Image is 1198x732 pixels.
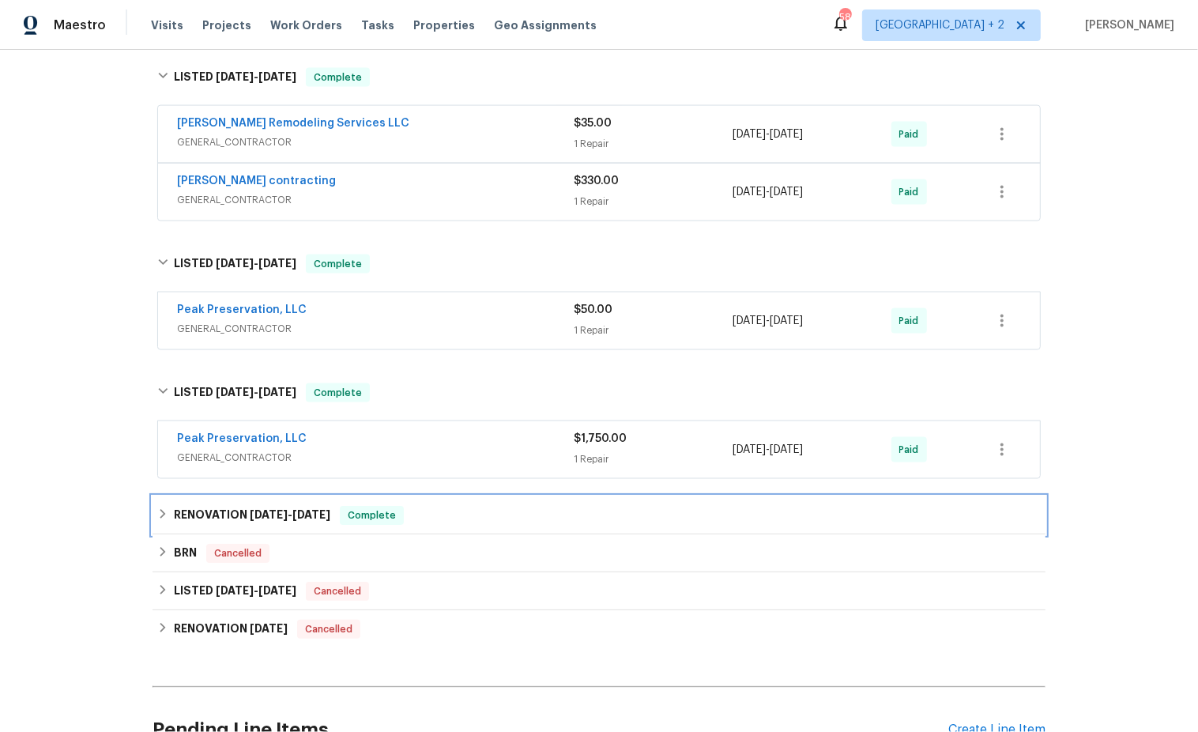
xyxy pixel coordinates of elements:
span: [DATE] [216,585,254,596]
div: 1 Repair [574,323,733,338]
h6: BRN [174,544,197,563]
div: LISTED [DATE]-[DATE]Complete [153,52,1045,103]
span: Geo Assignments [494,17,597,33]
a: [PERSON_NAME] Remodeling Services LLC [177,118,409,129]
h6: LISTED [174,582,296,601]
div: 1 Repair [574,136,733,152]
span: [DATE] [216,71,254,82]
span: $35.00 [574,118,612,129]
span: [DATE] [770,187,803,198]
span: - [733,442,803,458]
span: Paid [899,313,925,329]
span: GENERAL_CONTRACTOR [177,134,574,150]
span: $1,750.00 [574,433,627,444]
span: Complete [307,385,368,401]
span: Maestro [54,17,106,33]
div: LISTED [DATE]-[DATE]Complete [153,239,1045,289]
span: Complete [307,256,368,272]
span: $50.00 [574,304,612,315]
span: [DATE] [258,387,296,398]
span: Projects [202,17,251,33]
span: [DATE] [770,315,803,326]
h6: LISTED [174,68,296,87]
span: [DATE] [258,71,296,82]
h6: RENOVATION [174,620,288,639]
span: GENERAL_CONTRACTOR [177,450,574,466]
span: [DATE] [216,387,254,398]
span: - [216,258,296,269]
div: LISTED [DATE]-[DATE]Cancelled [153,572,1045,610]
div: 1 Repair [574,194,733,209]
span: [DATE] [250,623,288,634]
span: - [733,126,803,142]
a: Peak Preservation, LLC [177,304,307,315]
span: [DATE] [258,258,296,269]
span: [DATE] [258,585,296,596]
span: [DATE] [770,444,803,455]
span: Cancelled [208,545,268,561]
span: GENERAL_CONTRACTOR [177,321,574,337]
span: Complete [341,507,402,523]
span: [DATE] [216,258,254,269]
a: Peak Preservation, LLC [177,433,307,444]
div: LISTED [DATE]-[DATE]Complete [153,368,1045,418]
span: - [733,184,803,200]
span: [DATE] [733,187,766,198]
span: [DATE] [733,129,766,140]
span: - [250,509,330,520]
span: Cancelled [299,621,359,637]
span: - [216,585,296,596]
span: Cancelled [307,583,367,599]
span: - [733,313,803,329]
span: Visits [151,17,183,33]
div: RENOVATION [DATE]-[DATE]Complete [153,496,1045,534]
span: [DATE] [770,129,803,140]
div: 1 Repair [574,451,733,467]
span: Paid [899,442,925,458]
span: $330.00 [574,175,619,187]
h6: LISTED [174,383,296,402]
h6: LISTED [174,255,296,274]
span: - [216,71,296,82]
span: Properties [413,17,475,33]
div: 58 [839,9,850,25]
span: Work Orders [270,17,342,33]
span: [DATE] [292,509,330,520]
div: RENOVATION [DATE]Cancelled [153,610,1045,648]
h6: RENOVATION [174,506,330,525]
a: [PERSON_NAME] contracting [177,175,336,187]
span: Tasks [361,20,394,31]
span: Paid [899,184,925,200]
span: [GEOGRAPHIC_DATA] + 2 [876,17,1004,33]
span: Complete [307,70,368,85]
div: BRN Cancelled [153,534,1045,572]
span: [DATE] [250,509,288,520]
span: [PERSON_NAME] [1079,17,1174,33]
span: - [216,387,296,398]
span: GENERAL_CONTRACTOR [177,192,574,208]
span: Paid [899,126,925,142]
span: [DATE] [733,444,766,455]
span: [DATE] [733,315,766,326]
